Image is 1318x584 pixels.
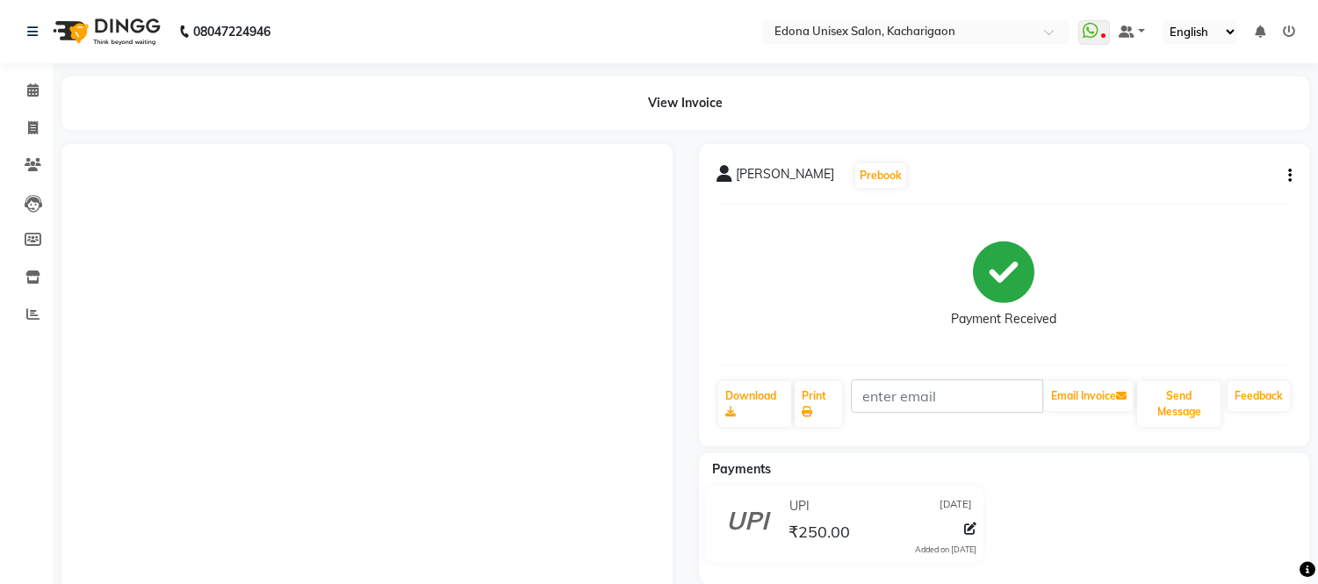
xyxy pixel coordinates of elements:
[193,7,270,56] b: 08047224946
[940,497,972,516] span: [DATE]
[61,76,1309,130] div: View Invoice
[1044,381,1134,411] button: Email Invoice
[712,461,771,477] span: Payments
[789,522,850,546] span: ₹250.00
[736,165,834,190] span: [PERSON_NAME]
[718,381,791,427] a: Download
[855,163,906,188] button: Prebook
[851,379,1043,413] input: enter email
[789,497,810,516] span: UPI
[951,310,1056,328] div: Payment Received
[795,381,842,427] a: Print
[1137,381,1221,427] button: Send Message
[1228,381,1290,411] a: Feedback
[45,7,165,56] img: logo
[915,544,976,556] div: Added on [DATE]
